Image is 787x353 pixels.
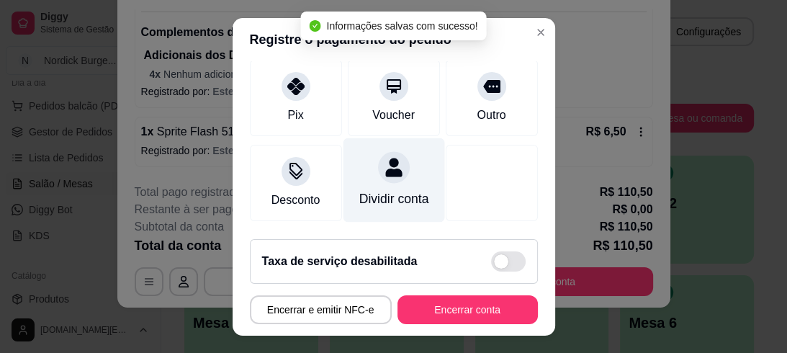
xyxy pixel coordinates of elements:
[271,192,320,209] div: Desconto
[250,295,392,324] button: Encerrar e emitir NFC-e
[326,20,477,32] span: Informações salvas com sucesso!
[309,20,320,32] span: check-circle
[529,21,552,44] button: Close
[359,189,428,208] div: Dividir conta
[372,107,415,124] div: Voucher
[397,295,538,324] button: Encerrar conta
[262,253,418,270] h2: Taxa de serviço desabilitada
[477,107,505,124] div: Outro
[287,107,303,124] div: Pix
[233,18,555,61] header: Registre o pagamento do pedido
